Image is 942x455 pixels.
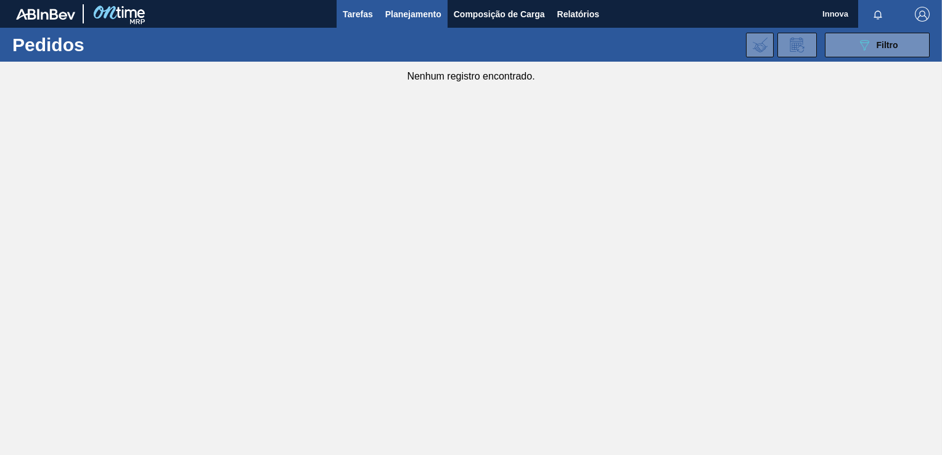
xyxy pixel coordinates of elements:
span: Filtro [877,40,898,50]
button: Filtro [825,33,930,57]
img: TNhmsLtSVTkK8tSr43FrP2fwEKptu5GPRR3wAAAABJRU5ErkJggg== [16,9,75,20]
span: Tarefas [343,7,373,22]
div: Importar Negociações dos Pedidos [746,33,774,57]
div: Solicitação de Revisão de Pedidos [777,33,817,57]
span: Relatórios [557,7,599,22]
span: Planejamento [385,7,441,22]
button: Notificações [858,6,898,23]
span: Composição de Carga [454,7,545,22]
img: Logout [915,7,930,22]
h1: Pedidos [12,38,189,52]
